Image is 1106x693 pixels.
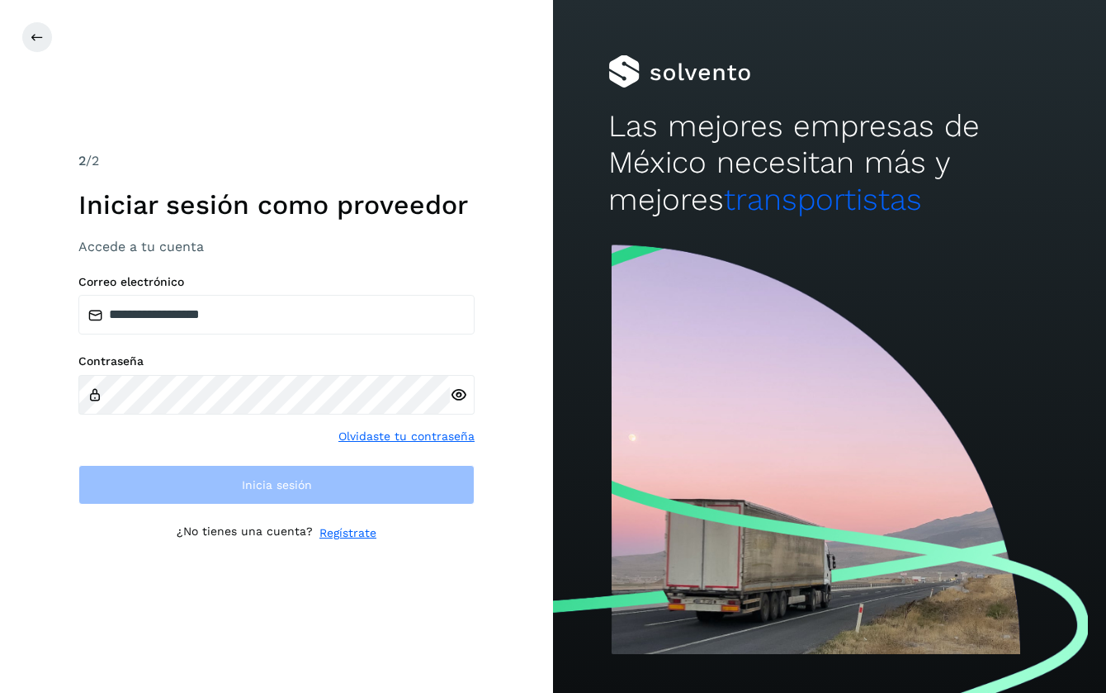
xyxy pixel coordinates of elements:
h3: Accede a tu cuenta [78,239,475,254]
span: transportistas [724,182,922,217]
span: Inicia sesión [242,479,312,491]
a: Olvidaste tu contraseña [338,428,475,445]
label: Contraseña [78,354,475,368]
p: ¿No tienes una cuenta? [177,524,313,542]
h2: Las mejores empresas de México necesitan más y mejores [608,108,1051,218]
button: Inicia sesión [78,465,475,505]
label: Correo electrónico [78,275,475,289]
span: 2 [78,153,86,169]
h1: Iniciar sesión como proveedor [78,189,475,221]
a: Regístrate [319,524,376,542]
div: /2 [78,151,475,171]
